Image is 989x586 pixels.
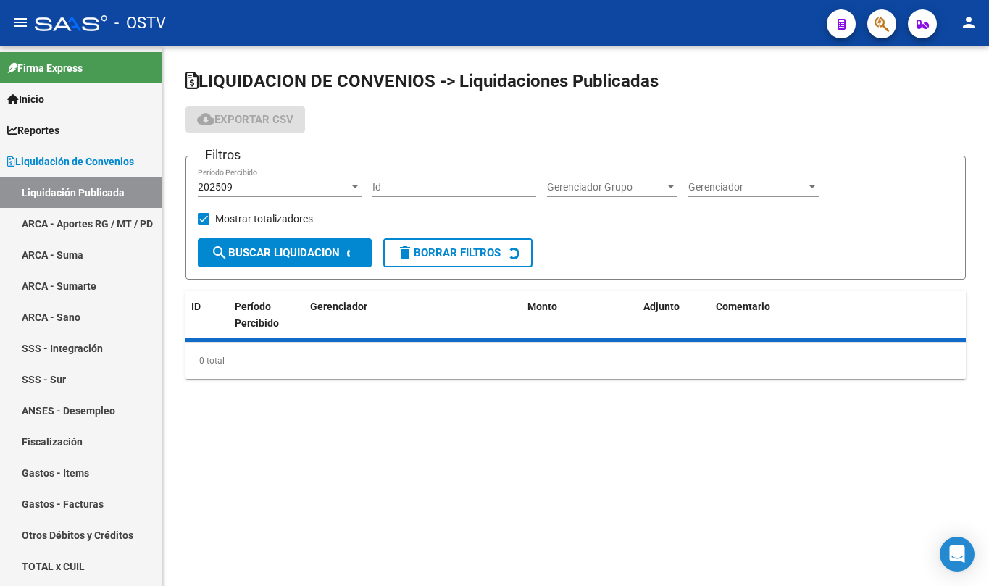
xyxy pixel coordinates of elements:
span: Borrar Filtros [396,246,501,259]
span: Período Percibido [235,301,279,329]
button: Borrar Filtros [383,238,533,267]
mat-icon: delete [396,244,414,261]
span: Reportes [7,122,59,138]
h3: Filtros [198,145,248,165]
mat-icon: cloud_download [197,110,214,127]
span: - OSTV [114,7,166,39]
datatable-header-cell: Adjunto [638,291,710,355]
span: Comentario [716,301,770,312]
span: Adjunto [643,301,680,312]
mat-icon: menu [12,14,29,31]
span: Exportar CSV [197,113,293,126]
datatable-header-cell: Comentario [710,291,966,355]
span: LIQUIDACION DE CONVENIOS -> Liquidaciones Publicadas [185,71,659,91]
datatable-header-cell: ID [185,291,229,355]
span: ID [191,301,201,312]
datatable-header-cell: Gerenciador [304,291,522,355]
span: Inicio [7,91,44,107]
mat-icon: person [960,14,977,31]
mat-icon: search [211,244,228,261]
span: Firma Express [7,60,83,76]
button: Exportar CSV [185,106,305,133]
div: Open Intercom Messenger [940,537,975,572]
span: Gerenciador [310,301,367,312]
span: Gerenciador Grupo [547,181,664,193]
span: Buscar Liquidacion [211,246,340,259]
span: Liquidación de Convenios [7,154,134,169]
span: Monto [527,301,557,312]
datatable-header-cell: Monto [522,291,638,355]
span: Gerenciador [688,181,806,193]
span: Mostrar totalizadores [215,210,313,227]
button: Buscar Liquidacion [198,238,372,267]
div: 0 total [185,343,966,379]
datatable-header-cell: Período Percibido [229,291,283,355]
span: 202509 [198,181,233,193]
